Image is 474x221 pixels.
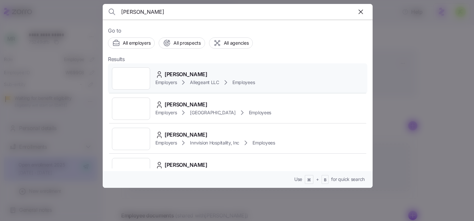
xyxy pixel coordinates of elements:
span: Allegeant LLC [190,79,219,86]
span: [PERSON_NAME] [165,161,207,169]
span: [PERSON_NAME] [165,100,207,109]
span: [PERSON_NAME] [165,70,207,78]
button: All agencies [209,37,253,49]
button: All prospects [159,37,205,49]
span: for quick search [331,176,365,183]
span: Employees [252,140,275,146]
span: Innvision Hospitality, Inc [190,140,239,146]
span: Use [294,176,302,183]
span: Results [108,55,125,63]
span: All employers [123,40,150,46]
img: Employer logo [124,132,138,145]
button: All employers [108,37,155,49]
span: ⌘ [307,177,311,183]
span: Employees [232,79,255,86]
span: Employees [249,109,271,116]
span: Go to [108,27,367,35]
img: Employer logo [124,102,138,115]
span: All agencies [224,40,249,46]
span: Employers [155,140,177,146]
span: Employers [155,109,177,116]
img: Employer logo [124,163,138,176]
span: Employers [155,79,177,86]
span: [PERSON_NAME] [165,131,207,139]
img: Employer logo [124,72,138,85]
span: [GEOGRAPHIC_DATA] [190,109,235,116]
span: All prospects [173,40,200,46]
span: B [324,177,327,183]
span: + [316,176,319,183]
